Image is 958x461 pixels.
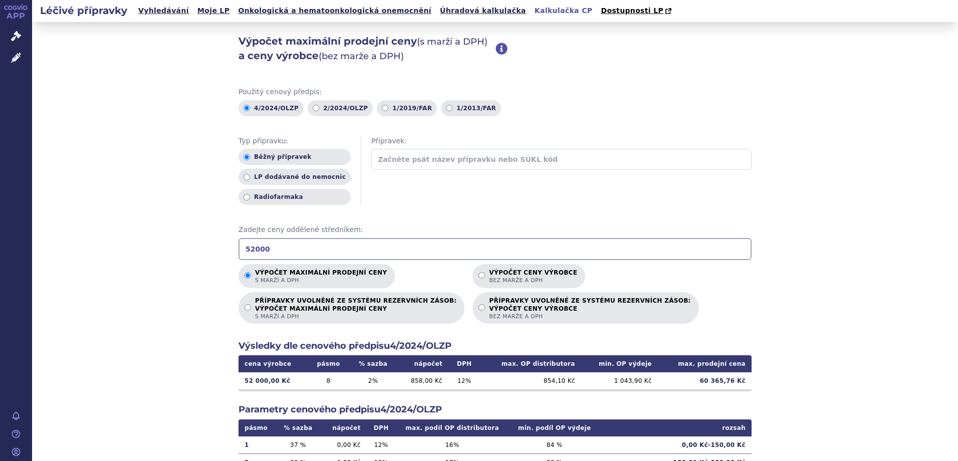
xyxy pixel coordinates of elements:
[489,297,690,320] p: PŘÍPRAVKY UVOLNĚNÉ ZE SYSTÉMU REZERVNÍCH ZÁSOB:
[238,238,752,260] input: Zadejte ceny oddělené středníkem
[32,4,135,18] h2: Léčivé přípravky
[245,272,251,279] input: Výpočet maximální prodejní cenys marží a DPH
[238,419,276,436] th: pásmo
[446,105,452,111] input: 1/2013/FAR
[448,355,480,372] th: DPH
[349,372,397,389] td: 2 %
[658,372,752,389] td: 60 365,76 Kč
[244,194,250,200] input: Radiofarmaka
[489,269,577,284] p: Výpočet ceny výrobce
[308,355,349,372] th: pásmo
[244,154,250,160] input: Běžný přípravek
[437,4,529,18] a: Úhradová kalkulačka
[600,419,752,436] th: rozsah
[276,419,320,436] th: % sazba
[320,419,366,436] th: nápočet
[600,436,752,454] td: 0,00 Kč - 150,00 Kč
[371,149,752,170] input: Začněte psát název přípravku nebo SÚKL kód
[238,149,351,165] label: Běžný přípravek
[448,372,480,389] td: 12 %
[395,419,509,436] th: max. podíl OP distributora
[276,436,320,454] td: 37 %
[238,436,276,454] td: 1
[255,277,387,284] span: s marží a DPH
[598,4,676,18] a: Dostupnosti LP
[313,105,319,111] input: 2/2024/OLZP
[367,436,396,454] td: 12 %
[397,355,448,372] th: nápočet
[238,100,304,116] label: 4/2024/OLZP
[320,436,366,454] td: 0,00 Kč
[235,4,434,18] a: Onkologická a hematoonkologická onemocnění
[238,136,351,146] span: Typ přípravku:
[532,4,596,18] a: Kalkulačka CP
[478,272,485,279] input: Výpočet ceny výrobcebez marže a DPH
[480,355,581,372] th: max. OP distributora
[382,105,388,111] input: 1/2019/FAR
[244,105,250,111] input: 4/2024/OLZP
[135,4,192,18] a: Vyhledávání
[194,4,232,18] a: Moje LP
[255,269,387,284] p: Výpočet maximální prodejní ceny
[238,87,752,97] span: Použitý cenový předpis:
[308,372,349,389] td: 8
[581,355,658,372] th: min. OP výdeje
[255,297,456,320] p: PŘÍPRAVKY UVOLNĚNÉ ZE SYSTÉMU REZERVNÍCH ZÁSOB:
[489,305,690,313] strong: VÝPOČET CENY VÝROBCE
[581,372,658,389] td: 1 043,90 Kč
[417,36,488,47] span: (s marží a DPH)
[238,225,752,235] span: Zadejte ceny oddělené středníkem:
[601,7,663,15] span: Dostupnosti LP
[658,355,752,372] th: max. prodejní cena
[238,403,752,416] h2: Parametry cenového předpisu 4/2024/OLZP
[489,277,577,284] span: bez marže a DPH
[349,355,397,372] th: % sazba
[308,100,373,116] label: 2/2024/OLZP
[377,100,437,116] label: 1/2019/FAR
[319,51,404,62] span: (bez marže a DPH)
[509,436,600,454] td: 84 %
[238,340,752,352] h2: Výsledky dle cenového předpisu 4/2024/OLZP
[255,305,456,313] strong: VÝPOČET MAXIMÁLNÍ PRODEJNÍ CENY
[397,372,448,389] td: 858,00 Kč
[367,419,396,436] th: DPH
[441,100,501,116] label: 1/2013/FAR
[395,436,509,454] td: 16 %
[244,174,250,180] input: LP dodávané do nemocnic
[238,355,308,372] th: cena výrobce
[238,189,351,205] label: Radiofarmaka
[478,304,485,311] input: PŘÍPRAVKY UVOLNĚNÉ ZE SYSTÉMU REZERVNÍCH ZÁSOB:VÝPOČET CENY VÝROBCEbez marže a DPH
[480,372,581,389] td: 854,10 Kč
[238,169,351,185] label: LP dodávané do nemocnic
[238,372,308,389] td: 52 000,00 Kč
[371,136,752,146] span: Přípravek:
[255,313,456,320] span: s marží a DPH
[245,304,251,311] input: PŘÍPRAVKY UVOLNĚNÉ ZE SYSTÉMU REZERVNÍCH ZÁSOB:VÝPOČET MAXIMÁLNÍ PRODEJNÍ CENYs marží a DPH
[489,313,690,320] span: bez marže a DPH
[238,34,496,63] h2: Výpočet maximální prodejní ceny a ceny výrobce
[509,419,600,436] th: min. podíl OP výdeje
